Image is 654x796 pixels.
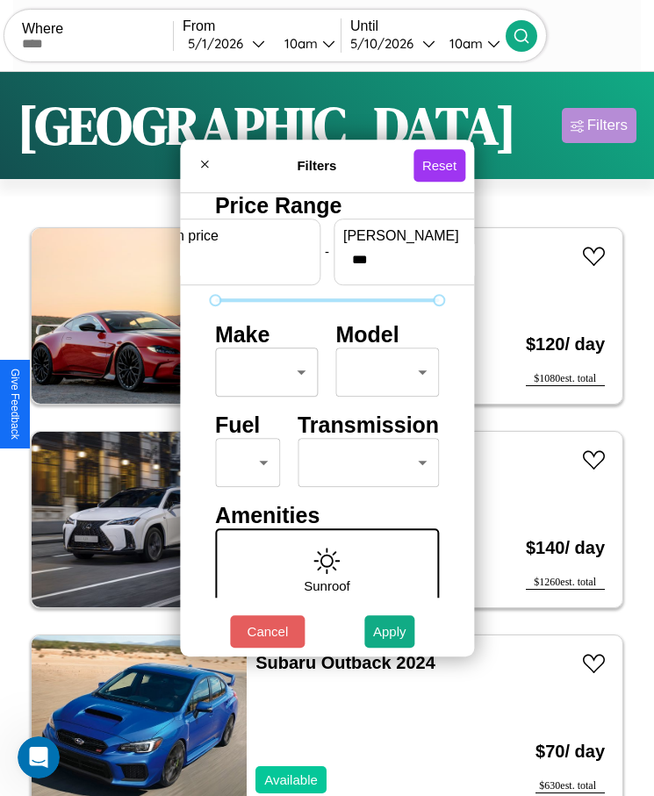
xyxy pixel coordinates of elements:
[350,18,506,34] label: Until
[22,21,173,37] label: Where
[270,34,341,53] button: 10am
[220,158,413,173] h4: Filters
[364,615,415,648] button: Apply
[304,574,350,598] p: Sunroof
[526,317,605,372] h3: $ 120 / day
[215,412,280,438] h4: Fuel
[255,653,435,672] a: Subaru Outback 2024
[526,576,605,590] div: $ 1260 est. total
[264,768,318,792] p: Available
[325,240,329,263] p: -
[215,322,319,348] h4: Make
[276,35,322,52] div: 10am
[162,228,311,244] label: min price
[435,34,506,53] button: 10am
[343,228,492,244] label: [PERSON_NAME]
[230,615,305,648] button: Cancel
[413,149,465,182] button: Reset
[215,193,439,219] h4: Price Range
[18,90,516,161] h1: [GEOGRAPHIC_DATA]
[526,520,605,576] h3: $ 140 / day
[562,108,636,143] button: Filters
[350,35,422,52] div: 5 / 10 / 2026
[441,35,487,52] div: 10am
[183,34,270,53] button: 5/1/2026
[535,724,605,779] h3: $ 70 / day
[298,412,439,438] h4: Transmission
[587,117,628,134] div: Filters
[188,35,252,52] div: 5 / 1 / 2026
[183,18,341,34] label: From
[18,736,60,778] iframe: Intercom live chat
[535,779,605,793] div: $ 630 est. total
[9,369,21,440] div: Give Feedback
[336,322,440,348] h4: Model
[526,372,605,386] div: $ 1080 est. total
[215,503,439,528] h4: Amenities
